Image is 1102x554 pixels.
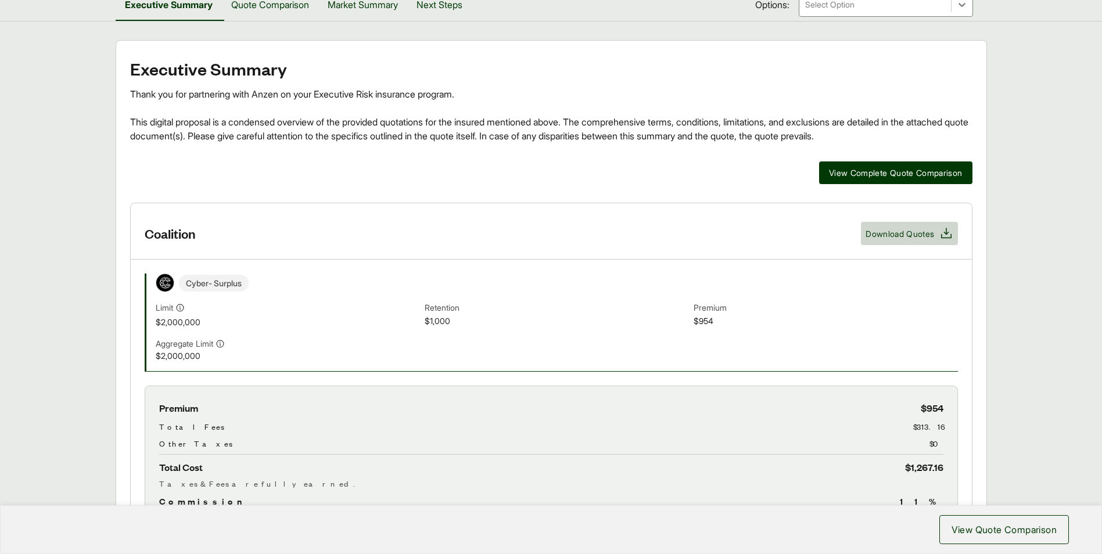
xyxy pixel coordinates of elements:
[921,400,943,416] span: $954
[861,222,957,245] button: Download Quotes
[929,437,943,449] span: $0
[156,301,173,314] span: Limit
[866,228,934,240] span: Download Quotes
[130,87,972,143] div: Thank you for partnering with Anzen on your Executive Risk insurance program. This digital propos...
[159,437,232,449] span: Other Taxes
[156,337,213,350] span: Aggregate Limit
[829,167,963,179] span: View Complete Quote Comparison
[145,225,196,242] h3: Coalition
[939,515,1069,544] button: View Quote Comparison
[159,400,198,416] span: Premium
[905,459,943,475] span: $1,267.16
[900,494,943,508] span: 11 %
[952,523,1057,537] span: View Quote Comparison
[159,459,203,475] span: Total Cost
[425,301,689,315] span: Retention
[179,275,249,292] span: Cyber - Surplus
[159,494,247,508] span: Commission
[156,274,174,292] img: Coalition
[156,316,420,328] span: $2,000,000
[694,315,958,328] span: $954
[159,477,943,490] div: Taxes & Fees are fully earned.
[819,161,972,184] button: View Complete Quote Comparison
[425,315,689,328] span: $1,000
[159,420,224,433] span: Total Fees
[913,420,943,433] span: $313.16
[694,301,958,315] span: Premium
[156,350,420,362] span: $2,000,000
[130,59,972,78] h2: Executive Summary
